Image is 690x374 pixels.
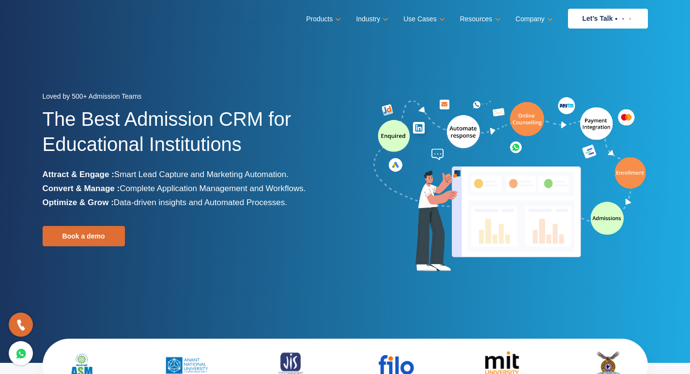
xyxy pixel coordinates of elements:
[306,12,339,26] a: Products
[114,170,289,179] span: Smart Lead Capture and Marketing Automation.
[43,184,120,193] b: Convert & Manage :
[568,9,648,29] a: Let’s Talk
[43,198,114,207] b: Optimize & Grow :
[403,12,443,26] a: Use Cases
[120,184,306,193] span: Complete Application Management and Workflows.
[43,170,114,179] b: Attract & Engage :
[516,12,551,26] a: Company
[356,12,386,26] a: Industry
[43,106,338,167] h1: The Best Admission CRM for Educational Institutions
[372,95,648,275] img: admission-software-home-page-header
[43,226,125,246] a: Book a demo
[114,198,287,207] span: Data-driven insights and Automated Processes.
[43,90,338,106] div: Loved by 500+ Admission Teams
[460,12,499,26] a: Resources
